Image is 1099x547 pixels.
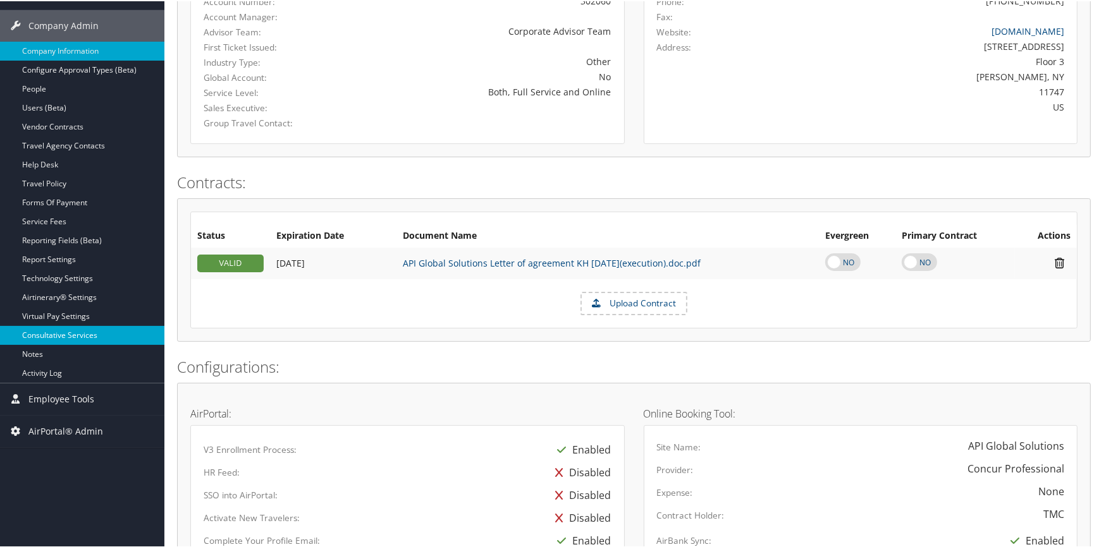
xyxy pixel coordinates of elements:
[819,224,895,246] th: Evergreen
[657,40,692,52] label: Address:
[270,224,396,246] th: Expiration Date
[346,23,611,37] div: Corporate Advisor Team
[551,437,611,460] div: Enabled
[204,85,327,98] label: Service Level:
[763,54,1064,67] div: Floor 3
[346,69,611,82] div: No
[549,505,611,528] div: Disabled
[396,224,819,246] th: Document Name
[204,100,327,113] label: Sales Executive:
[657,533,712,546] label: AirBank Sync:
[204,510,300,523] label: Activate New Travelers:
[190,407,625,418] h4: AirPortal:
[763,69,1064,82] div: [PERSON_NAME], NY
[644,407,1078,418] h4: Online Booking Tool:
[204,533,320,546] label: Complete Your Profile Email:
[191,224,270,246] th: Status
[204,40,327,52] label: First Ticket Issued:
[28,382,94,414] span: Employee Tools
[177,171,1091,192] h2: Contracts:
[657,508,725,520] label: Contract Holder:
[403,256,701,268] a: API Global Solutions Letter of agreement KH [DATE](execution).doc.pdf
[763,99,1064,112] div: US
[346,84,611,97] div: Both, Full Service and Online
[204,55,327,68] label: Industry Type:
[549,483,611,505] div: Disabled
[177,355,1091,376] h2: Configurations:
[992,24,1064,36] a: [DOMAIN_NAME]
[895,224,1015,246] th: Primary Contract
[1048,255,1071,268] i: Remove Contract
[204,465,240,478] label: HR Feed:
[204,116,327,128] label: Group Travel Contact:
[346,54,611,67] div: Other
[549,460,611,483] div: Disabled
[968,437,1064,452] div: API Global Solutions
[1015,224,1077,246] th: Actions
[582,292,686,313] label: Upload Contract
[657,485,693,498] label: Expense:
[763,39,1064,52] div: [STREET_ADDRESS]
[276,256,390,268] div: Add/Edit Date
[204,9,327,22] label: Account Manager:
[657,25,692,37] label: Website:
[657,462,694,475] label: Provider:
[657,9,673,22] label: Fax:
[204,488,278,500] label: SSO into AirPortal:
[1038,483,1064,498] div: None
[204,442,297,455] label: V3 Enrollment Process:
[1043,505,1064,520] div: TMC
[763,84,1064,97] div: 11747
[197,253,264,271] div: VALID
[204,70,327,83] label: Global Account:
[276,256,305,268] span: [DATE]
[28,9,99,40] span: Company Admin
[204,25,327,37] label: Advisor Team:
[657,440,701,452] label: Site Name:
[28,414,103,446] span: AirPortal® Admin
[967,460,1064,475] div: Concur Professional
